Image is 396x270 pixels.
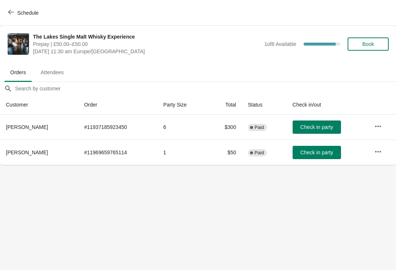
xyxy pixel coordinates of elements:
[33,40,261,48] span: Prepay | £50.00–£50.00
[254,150,264,156] span: Paid
[300,124,333,130] span: Check in party
[8,33,29,55] img: The Lakes Single Malt Whisky Experience
[208,115,242,140] td: $300
[33,48,261,55] span: [DATE] 11:30 am Europe/[GEOGRAPHIC_DATA]
[35,66,70,79] span: Attendees
[264,41,296,47] span: 1 of 8 Available
[208,140,242,165] td: $50
[348,37,389,51] button: Book
[300,150,333,155] span: Check in party
[287,95,368,115] th: Check in/out
[6,124,48,130] span: [PERSON_NAME]
[157,95,208,115] th: Party Size
[17,10,38,16] span: Schedule
[242,95,287,115] th: Status
[78,115,157,140] td: # 11937185923450
[15,82,396,95] input: Search by customer
[293,146,341,159] button: Check in party
[362,41,374,47] span: Book
[33,33,261,40] span: The Lakes Single Malt Whisky Experience
[78,140,157,165] td: # 11969659765114
[254,125,264,130] span: Paid
[157,115,208,140] td: 6
[4,66,32,79] span: Orders
[293,120,341,134] button: Check in party
[78,95,157,115] th: Order
[6,150,48,155] span: [PERSON_NAME]
[4,6,44,19] button: Schedule
[208,95,242,115] th: Total
[157,140,208,165] td: 1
